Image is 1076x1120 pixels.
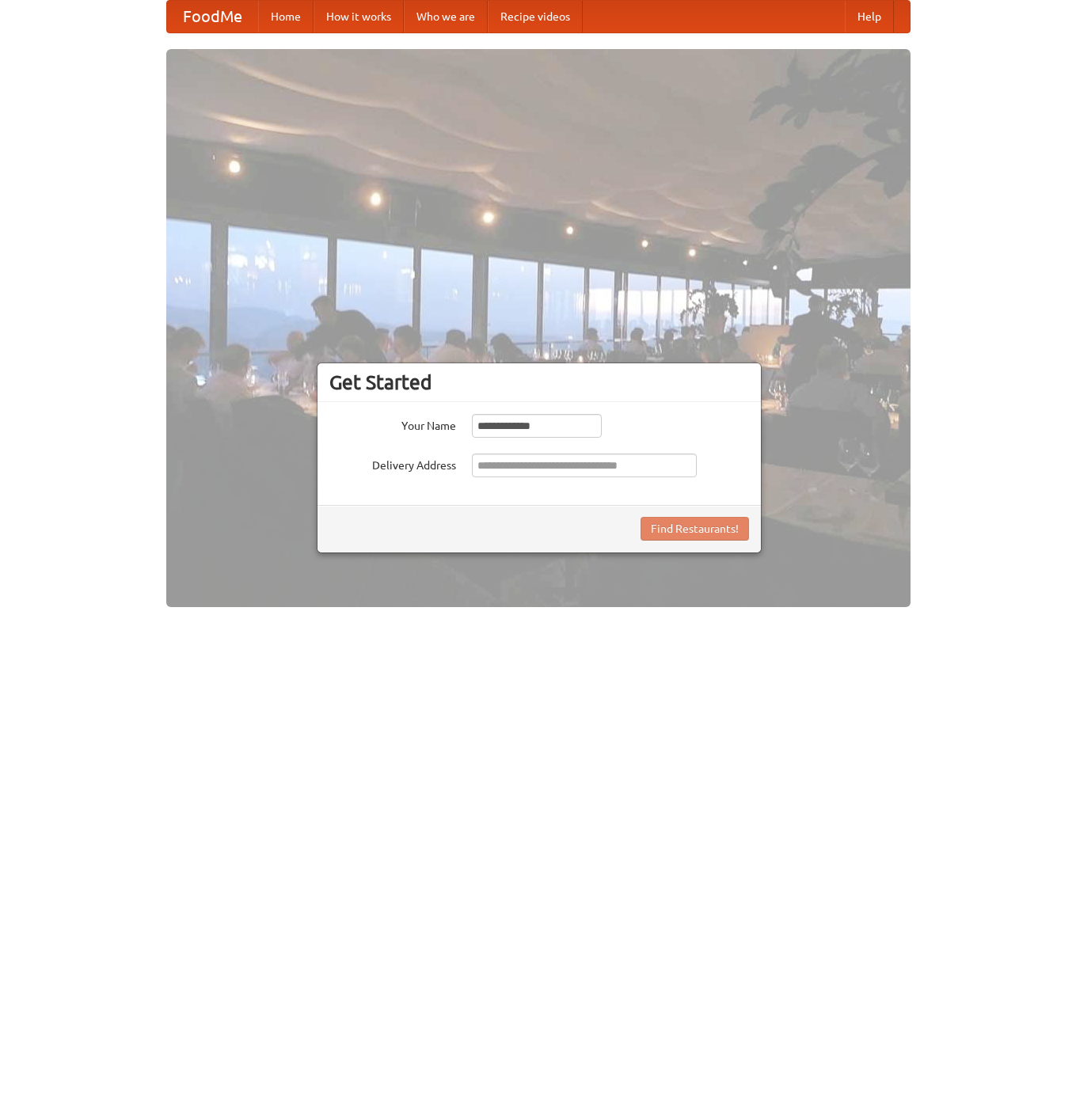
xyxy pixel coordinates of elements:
[167,1,258,32] a: FoodMe
[329,454,456,473] label: Delivery Address
[258,1,314,32] a: Home
[314,1,404,32] a: How it works
[641,517,749,541] button: Find Restaurants!
[488,1,583,32] a: Recipe videos
[404,1,488,32] a: Who we are
[845,1,894,32] a: Help
[329,414,456,434] label: Your Name
[329,370,749,394] h3: Get Started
